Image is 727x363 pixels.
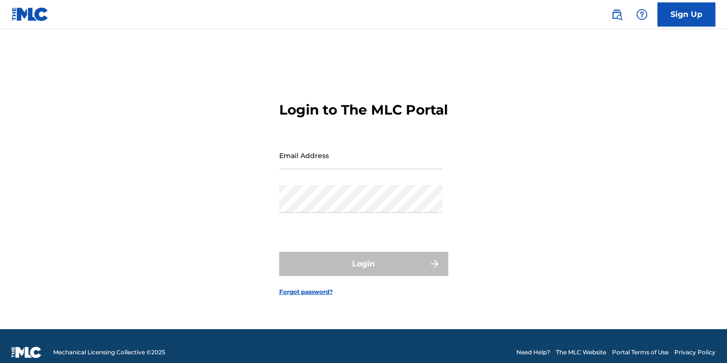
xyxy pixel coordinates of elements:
img: search [611,9,623,20]
img: logo [12,347,42,358]
h3: Login to The MLC Portal [279,102,448,118]
a: Forgot password? [279,288,333,296]
a: Sign Up [657,2,715,27]
a: Need Help? [516,348,550,357]
a: Portal Terms of Use [612,348,669,357]
a: Public Search [607,5,627,24]
a: The MLC Website [556,348,606,357]
img: help [636,9,648,20]
span: Mechanical Licensing Collective © 2025 [53,348,165,357]
a: Privacy Policy [674,348,715,357]
img: MLC Logo [12,7,49,21]
div: Help [632,5,652,24]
